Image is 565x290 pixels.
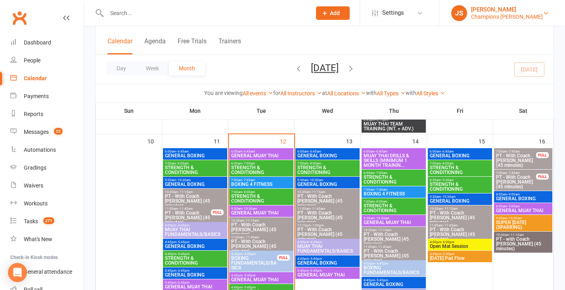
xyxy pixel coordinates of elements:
[297,257,358,261] span: 4:45pm
[496,237,551,251] span: PT - with Coach [PERSON_NAME] (45 minutes)
[24,236,52,242] div: What's New
[308,178,323,182] span: - 10:30am
[10,177,84,195] a: Waivers
[363,118,424,122] span: 6:45pm
[165,207,211,211] span: 11:00am
[429,165,490,175] span: STRENGTH & CONDITIONING
[176,240,190,244] span: - 5:45pm
[231,207,292,211] span: 9:30am
[10,230,84,248] a: What's New
[375,171,387,175] span: - 7:00am
[509,233,524,237] span: - 11:15am
[204,90,243,96] strong: You are viewing
[429,240,490,244] span: 4:00pm
[496,233,551,237] span: 10:30am
[231,153,292,158] span: GENERAL MUAY THAI
[311,62,339,73] button: [DATE]
[165,240,226,244] span: 4:45pm
[363,232,424,246] span: PT - With Coach [PERSON_NAME] (45 minutes)
[231,236,292,239] span: 11:00am
[242,150,255,153] span: - 6:45am
[165,165,226,175] span: STRENGTH & CONDITIONING
[165,150,226,153] span: 6:00am
[297,153,358,158] span: GENERAL BOXING
[169,61,205,75] button: Month
[297,211,358,225] span: PT - With Coach [PERSON_NAME] (45 minutes)
[429,211,490,225] span: PT - With Coach [PERSON_NAME] (45 minutes)
[165,256,226,265] span: STRENGTH & CONDITIONING
[493,102,554,119] th: Sat
[165,190,226,194] span: 10:30am
[507,150,520,153] span: - 7:45am
[375,188,387,191] span: - 7:45am
[10,105,84,123] a: Reports
[363,191,424,196] span: BOXING 4 FITNESS
[316,6,350,20] button: Add
[496,193,551,196] span: 8:00am
[429,182,490,191] span: STRENGTH & CONDITIONING
[297,150,358,153] span: 6:00am
[24,182,43,189] div: Waivers
[280,134,294,147] div: 12
[10,141,84,159] a: Automations
[297,261,358,265] span: GENERAL BOXING
[375,118,388,122] span: - 8:15pm
[231,222,292,237] span: PT - With Coach [PERSON_NAME] (45 minutes)
[377,90,406,97] a: All Types
[243,252,256,256] span: - 4:45pm
[309,269,322,273] span: - 6:45pm
[165,211,211,225] span: PT - With Coach [PERSON_NAME] (45 minutes)
[24,200,48,207] div: Workouts
[429,178,490,182] span: 8:30am
[176,150,189,153] span: - 6:45am
[310,207,325,211] span: - 11:45am
[8,263,27,282] div: Open Intercom Messenger
[244,219,259,222] span: - 11:15am
[310,190,325,194] span: - 11:15am
[231,277,292,282] span: GENERAL MUAY THAI
[375,278,388,282] span: - 5:45pm
[295,102,361,119] th: Wed
[330,10,340,16] span: Add
[231,190,292,194] span: 7:00am
[363,122,424,131] span: MUAY THAI TEAM TRAINING (INT. + ADV.)
[144,37,166,54] button: Agenda
[496,171,536,175] span: 7:00am
[147,134,162,147] div: 10
[363,150,424,153] span: 6:00am
[479,134,493,147] div: 15
[429,153,490,158] span: GENERAL BOXING
[231,219,292,222] span: 10:30am
[363,175,424,184] span: STRENGTH & CONDITIONING
[242,207,257,211] span: - 10:30am
[273,90,280,96] strong: for
[507,217,522,220] span: - 10:30am
[507,205,520,208] span: - 9:00am
[308,162,321,165] span: - 8:00am
[375,262,388,265] span: - 4:45pm
[471,13,543,20] div: Champions [PERSON_NAME]
[24,75,47,81] div: Calendar
[280,90,322,97] a: All Instructors
[136,61,169,75] button: Week
[231,182,292,187] span: BOXING 4 FITNESS
[176,252,190,256] span: - 5:45pm
[165,194,226,208] span: PT - With Coach [PERSON_NAME] (45 minutes)
[165,153,226,158] span: GENERAL BOXING
[443,207,458,211] span: - 11:15am
[178,37,207,54] button: Free Trials
[178,207,193,211] span: - 11:45am
[496,196,551,201] span: GENERAL BOXING
[429,256,490,261] span: [DATE] Pad Flow
[24,111,43,117] div: Reports
[536,174,549,180] div: FULL
[10,159,84,177] a: Gradings
[363,282,424,287] span: GENERAL BOXING
[165,269,226,273] span: 5:45pm
[10,70,84,87] a: Calendar
[363,245,424,249] span: 11:00am
[10,34,84,52] a: Dashboard
[297,165,358,175] span: STRENGTH & CONDITIONING
[24,129,49,135] div: Messages
[24,93,49,99] div: Payments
